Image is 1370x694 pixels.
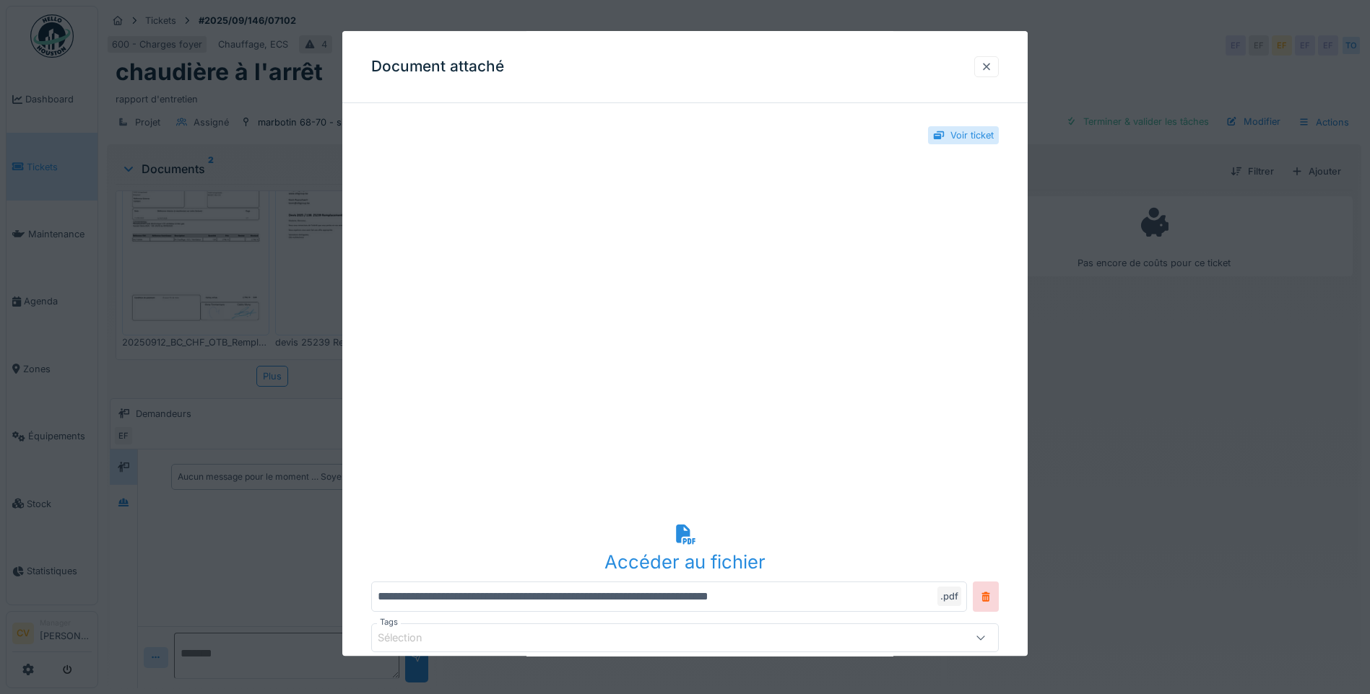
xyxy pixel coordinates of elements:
[937,587,961,606] div: .pdf
[371,58,504,76] h3: Document attaché
[377,616,401,628] label: Tags
[371,548,999,576] div: Accéder au fichier
[378,631,443,646] div: Sélection
[950,128,994,142] div: Voir ticket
